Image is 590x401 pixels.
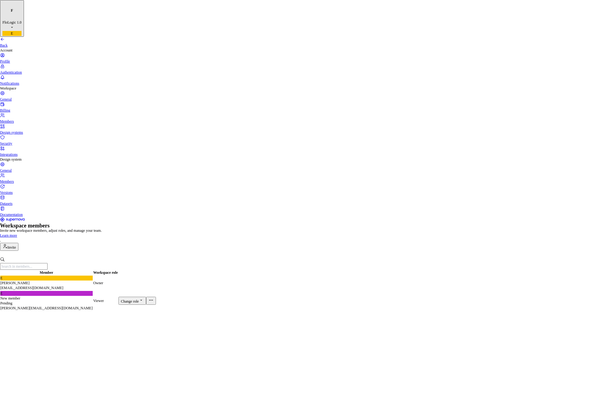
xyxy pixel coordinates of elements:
[0,306,93,311] p: [PERSON_NAME][EMAIL_ADDRESS][DOMAIN_NAME]
[0,301,93,306] div: Pending
[121,299,139,304] span: Change role
[93,270,118,275] th: Workspace role
[93,281,103,285] span: Owner
[2,20,21,25] div: FloLogic 1.0
[0,296,93,301] p: New member
[0,276,93,281] div: E
[2,31,21,36] div: E
[0,291,93,296] div: E
[0,285,93,290] p: [EMAIL_ADDRESS][DOMAIN_NAME]
[2,1,21,20] div: F
[118,297,146,305] button: Change role
[0,281,93,285] p: [PERSON_NAME]
[93,299,104,303] span: Viewer
[7,245,16,250] span: Invite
